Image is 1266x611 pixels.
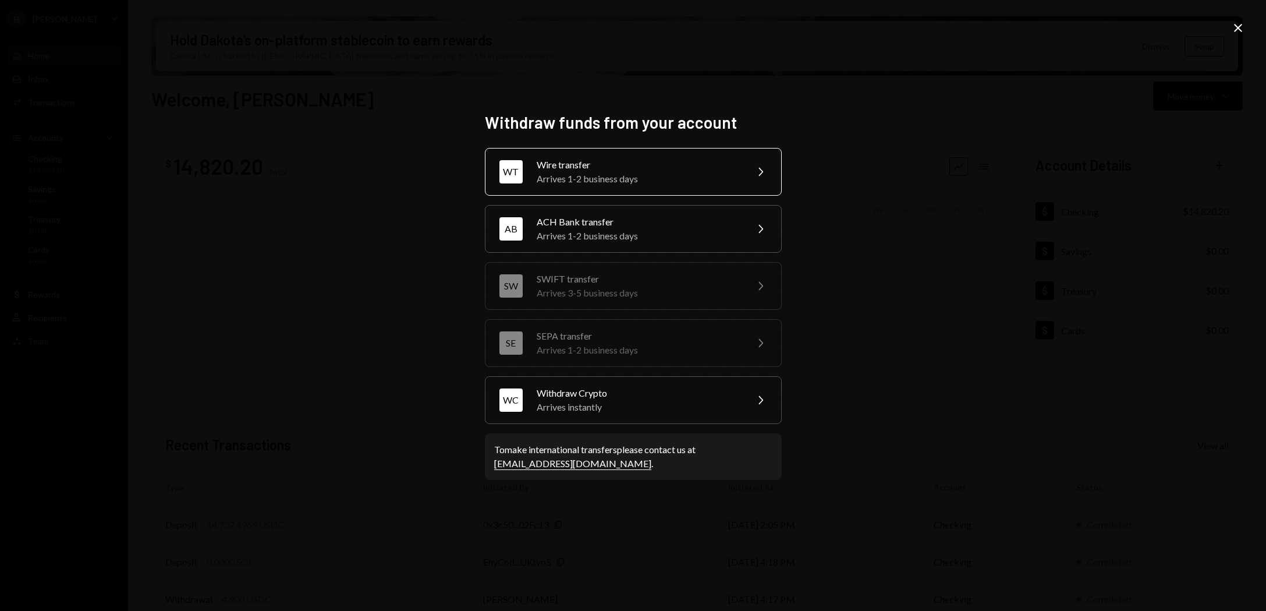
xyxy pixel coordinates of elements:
[494,458,651,470] a: [EMAIL_ADDRESS][DOMAIN_NAME]
[485,205,782,253] button: ABACH Bank transferArrives 1-2 business days
[485,111,782,134] h2: Withdraw funds from your account
[499,389,523,412] div: WC
[537,400,739,414] div: Arrives instantly
[499,331,523,355] div: SE
[499,160,523,183] div: WT
[537,158,739,172] div: Wire transfer
[537,215,739,229] div: ACH Bank transfer
[485,148,782,196] button: WTWire transferArrives 1-2 business days
[537,329,739,343] div: SEPA transfer
[537,386,739,400] div: Withdraw Crypto
[485,262,782,310] button: SWSWIFT transferArrives 3-5 business days
[494,443,772,471] div: To make international transfers please contact us at .
[499,274,523,298] div: SW
[485,319,782,367] button: SESEPA transferArrives 1-2 business days
[537,229,739,243] div: Arrives 1-2 business days
[537,272,739,286] div: SWIFT transfer
[499,217,523,241] div: AB
[537,172,739,186] div: Arrives 1-2 business days
[537,343,739,357] div: Arrives 1-2 business days
[485,376,782,424] button: WCWithdraw CryptoArrives instantly
[537,286,739,300] div: Arrives 3-5 business days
